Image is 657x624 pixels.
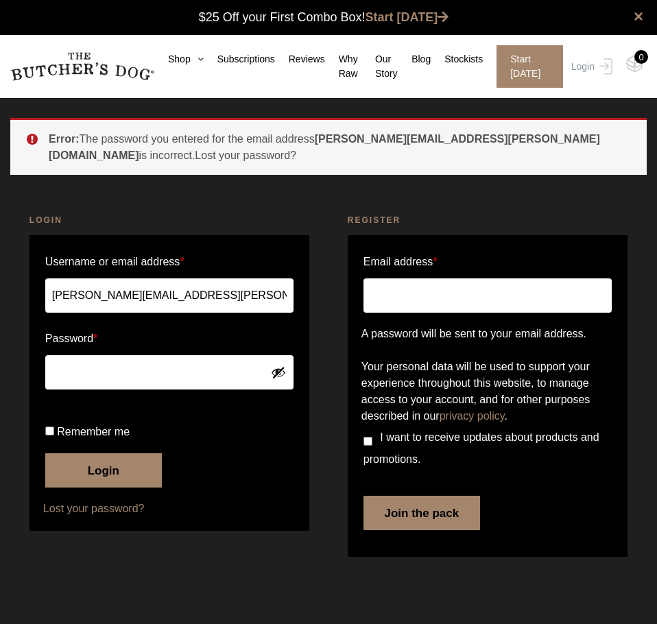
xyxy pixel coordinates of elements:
[363,431,599,465] span: I want to receive updates about products and promotions.
[626,55,643,73] img: TBD_Cart-Empty.png
[57,426,130,437] span: Remember me
[271,365,286,380] button: Show password
[195,149,296,161] a: Lost your password?
[325,52,361,81] a: Why Raw
[154,52,204,67] a: Shop
[275,52,325,67] a: Reviews
[361,359,614,424] p: Your personal data will be used to support your experience throughout this website, to manage acc...
[204,52,275,67] a: Subscriptions
[363,496,480,530] button: Join the pack
[29,213,309,227] h2: Login
[568,45,612,88] a: Login
[483,45,568,88] a: Start [DATE]
[398,52,431,67] a: Blog
[497,45,563,88] span: Start [DATE]
[361,52,398,81] a: Our Story
[45,328,294,350] label: Password
[634,50,648,64] div: 0
[45,453,162,488] button: Login
[49,133,79,145] strong: Error:
[49,133,600,161] strong: [PERSON_NAME][EMAIL_ADDRESS][PERSON_NAME][DOMAIN_NAME]
[348,213,628,227] h2: Register
[49,131,625,164] li: The password you entered for the email address is incorrect.
[363,251,438,273] label: Email address
[45,251,294,273] label: Username or email address
[43,501,296,517] a: Lost your password?
[361,326,614,342] p: A password will be sent to your email address.
[634,8,643,25] a: close
[366,10,449,24] a: Start [DATE]
[440,410,505,422] a: privacy policy
[431,52,483,67] a: Stockists
[45,427,54,435] input: Remember me
[363,437,372,446] input: I want to receive updates about products and promotions.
